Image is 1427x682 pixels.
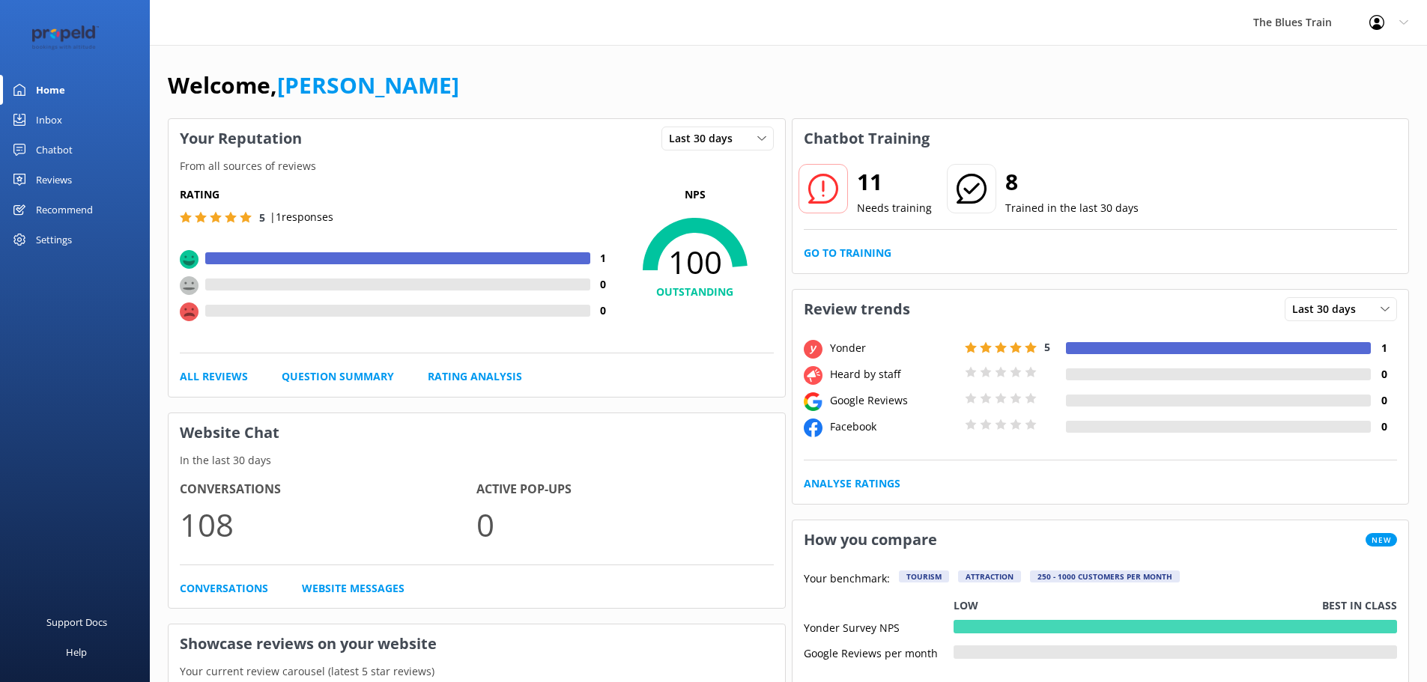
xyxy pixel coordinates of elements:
div: Reviews [36,165,72,195]
h4: Conversations [180,480,476,499]
a: Website Messages [302,580,405,597]
div: Recommend [36,195,93,225]
div: Support Docs [46,607,107,637]
h4: Active Pop-ups [476,480,773,499]
h4: 0 [1371,366,1397,383]
p: From all sources of reviews [169,158,785,174]
div: Chatbot [36,135,73,165]
h3: Showcase reviews on your website [169,624,785,663]
a: Question Summary [282,368,394,385]
div: Yonder Survey NPS [804,620,954,633]
h4: 1 [1371,340,1397,356]
h4: 0 [1371,418,1397,435]
h3: How you compare [793,520,948,559]
h4: 0 [1371,392,1397,409]
h4: OUTSTANDING [616,284,774,300]
div: Attraction [958,570,1021,582]
a: All Reviews [180,368,248,385]
h2: 11 [857,164,932,200]
a: [PERSON_NAME] [277,70,459,100]
span: New [1366,533,1397,546]
h4: 0 [590,276,616,293]
div: Google Reviews per month [804,645,954,659]
p: NPS [616,186,774,203]
p: Your benchmark: [804,570,890,588]
a: Go to Training [804,245,891,261]
p: Trained in the last 30 days [1005,200,1139,216]
h1: Welcome, [168,67,459,103]
div: 250 - 1000 customers per month [1030,570,1180,582]
div: Help [66,637,87,667]
p: Your current review carousel (latest 5 star reviews) [169,663,785,680]
p: Needs training [857,200,932,216]
h3: Review trends [793,290,921,329]
span: 100 [616,243,774,281]
span: Last 30 days [669,130,742,147]
div: Home [36,75,65,105]
h4: 0 [590,302,616,319]
p: 108 [180,499,476,549]
div: Yonder [826,340,961,356]
p: 0 [476,499,773,549]
div: Inbox [36,105,62,135]
h5: Rating [180,186,616,203]
div: Facebook [826,418,961,435]
a: Analyse Ratings [804,475,900,492]
a: Conversations [180,580,268,597]
div: Heard by staff [826,366,961,383]
div: Tourism [899,570,949,582]
div: Google Reviews [826,392,961,409]
h3: Website Chat [169,413,785,452]
a: Rating Analysis [428,368,522,385]
span: 5 [259,210,265,225]
h3: Chatbot Training [793,119,941,158]
p: | 1 responses [270,209,333,225]
p: Low [954,597,978,614]
div: Settings [36,225,72,255]
p: In the last 30 days [169,452,785,469]
img: 12-1677471078.png [22,25,109,50]
p: Best in class [1322,597,1397,614]
h4: 1 [590,250,616,267]
span: Last 30 days [1292,301,1365,317]
span: 5 [1044,340,1050,354]
h3: Your Reputation [169,119,313,158]
h2: 8 [1005,164,1139,200]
